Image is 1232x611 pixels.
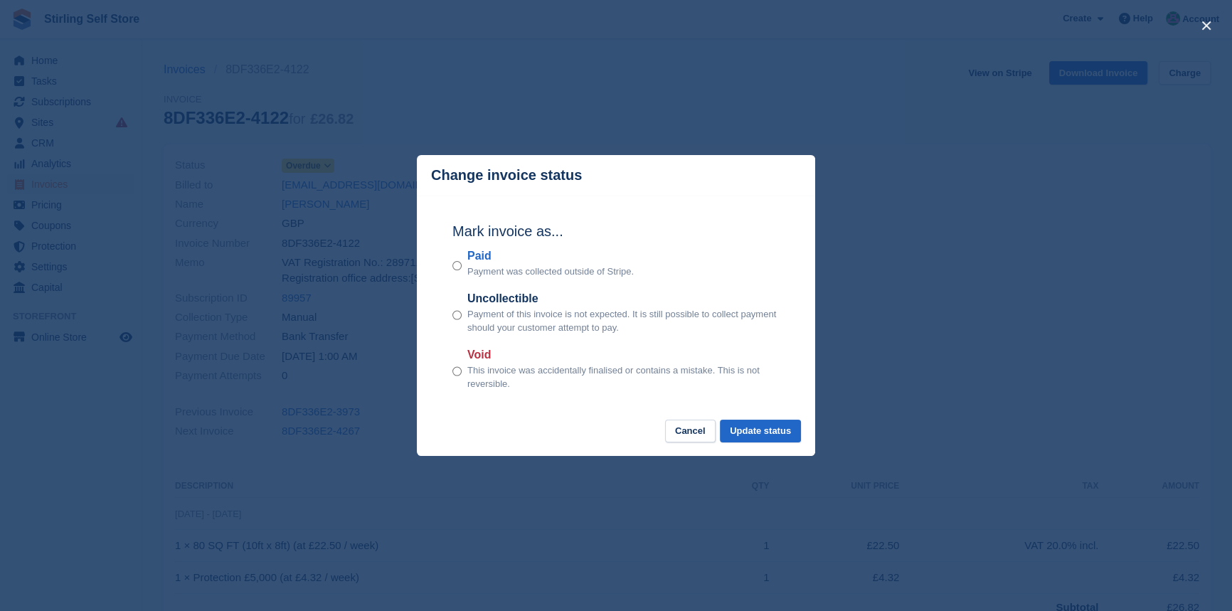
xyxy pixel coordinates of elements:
[467,248,634,265] label: Paid
[467,290,780,307] label: Uncollectible
[467,346,780,363] label: Void
[467,265,634,279] p: Payment was collected outside of Stripe.
[1195,14,1218,37] button: close
[431,167,582,184] p: Change invoice status
[720,420,801,443] button: Update status
[467,307,780,335] p: Payment of this invoice is not expected. It is still possible to collect payment should your cust...
[665,420,716,443] button: Cancel
[452,221,780,242] h2: Mark invoice as...
[467,363,780,391] p: This invoice was accidentally finalised or contains a mistake. This is not reversible.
